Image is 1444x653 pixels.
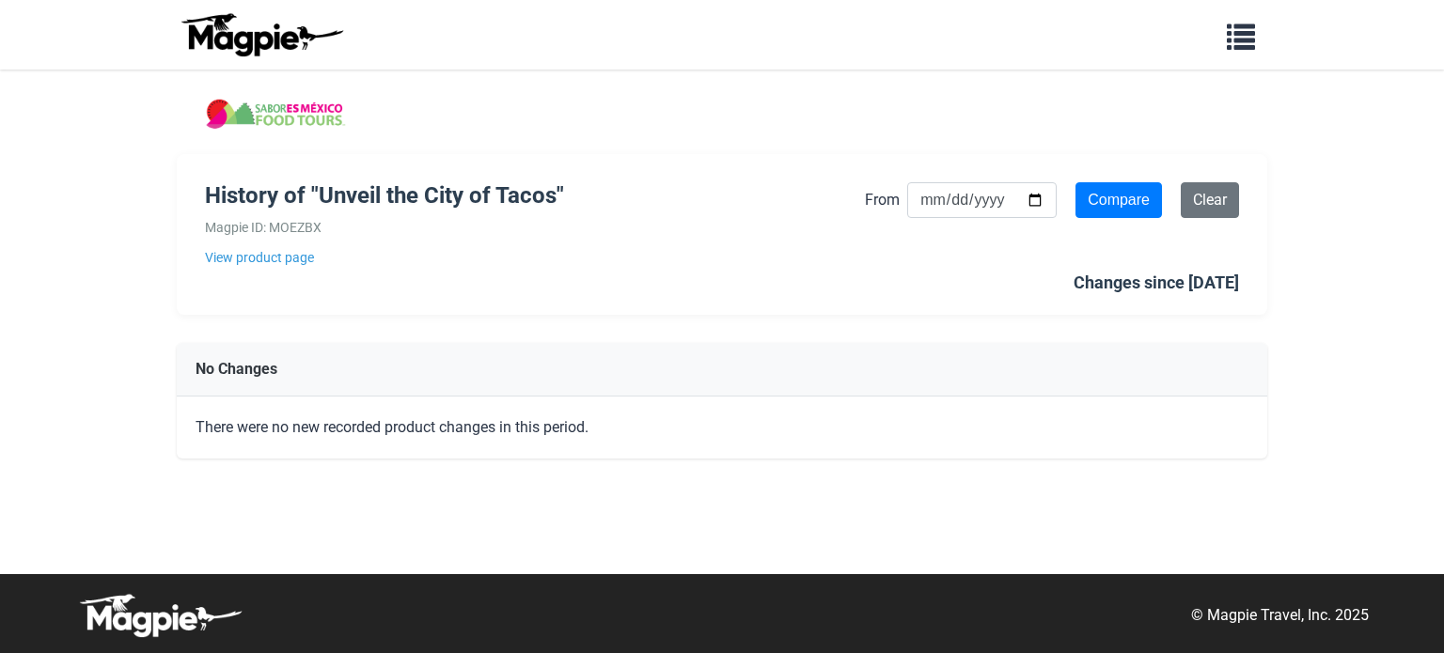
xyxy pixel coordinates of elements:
[177,12,346,57] img: logo-ab69f6fb50320c5b225c76a69d11143b.png
[1074,270,1239,297] div: Changes since [DATE]
[177,396,1267,459] div: There were no new recorded product changes in this period.
[1191,603,1369,628] p: © Magpie Travel, Inc. 2025
[205,182,865,210] h1: History of "Unveil the City of Tacos"
[75,593,244,638] img: logo-white-d94fa1abed81b67a048b3d0f0ab5b955.png
[1181,182,1239,218] a: Clear
[1075,182,1162,218] input: Compare
[205,88,346,135] img: Company Logo
[865,188,900,212] label: From
[205,247,865,268] a: View product page
[177,343,1267,396] div: No Changes
[205,217,865,238] div: Magpie ID: MOEZBX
